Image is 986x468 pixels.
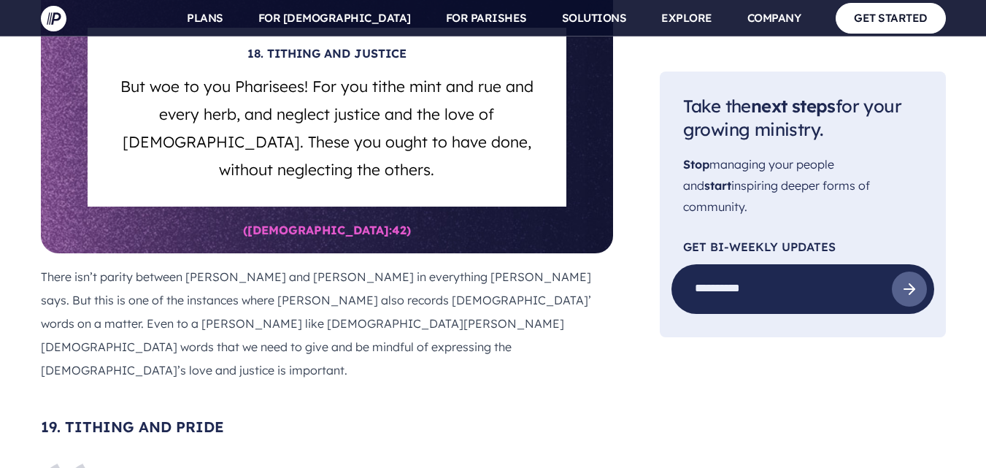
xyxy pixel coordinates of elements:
[704,178,731,193] span: start
[88,207,566,253] h6: ([DEMOGRAPHIC_DATA]:42)
[683,241,923,253] p: Get Bi-Weekly Updates
[105,67,549,183] h5: But woe to you Pharisees! For you tithe mint and rue and every herb, and neglect justice and the ...
[683,158,709,172] span: Stop
[105,45,549,67] h6: 18. TITHING AND JUSTICE
[683,95,901,141] span: Take the for your growing ministry.
[683,155,923,218] p: managing your people and inspiring deeper forms of community.
[836,3,946,33] a: GET STARTED
[751,95,836,117] span: next steps
[41,265,613,382] p: There isn’t parity between [PERSON_NAME] and [PERSON_NAME] in everything [PERSON_NAME] says. But ...
[41,417,613,437] h4: 19. TITHING AND PRIDE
